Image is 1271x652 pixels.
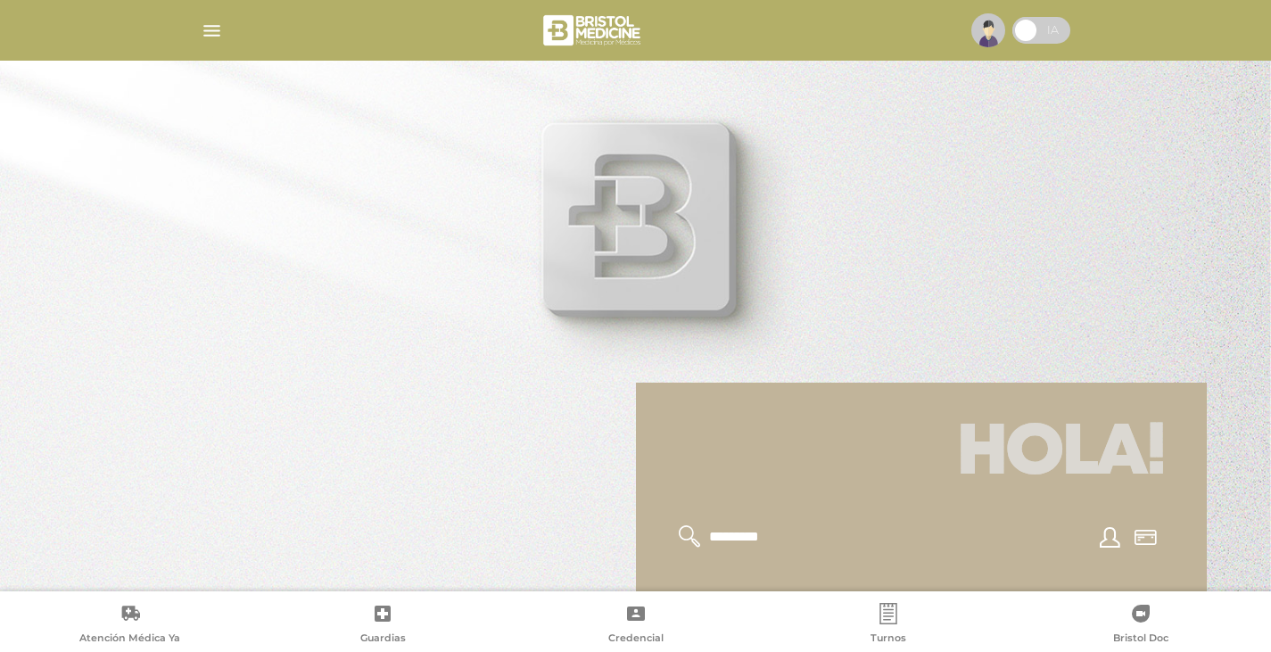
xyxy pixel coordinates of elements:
a: Turnos [762,603,1014,648]
span: Guardias [360,631,406,648]
img: Cober_menu-lines-white.svg [201,20,223,42]
a: Credencial [509,603,762,648]
span: Credencial [608,631,664,648]
span: Turnos [871,631,906,648]
a: Atención Médica Ya [4,603,256,648]
a: Bristol Doc [1015,603,1267,648]
span: Atención Médica Ya [79,631,180,648]
a: Guardias [256,603,508,648]
img: profile-placeholder.svg [971,13,1005,47]
img: bristol-medicine-blanco.png [541,9,647,52]
h1: Hola! [657,404,1185,504]
span: Bristol Doc [1113,631,1168,648]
